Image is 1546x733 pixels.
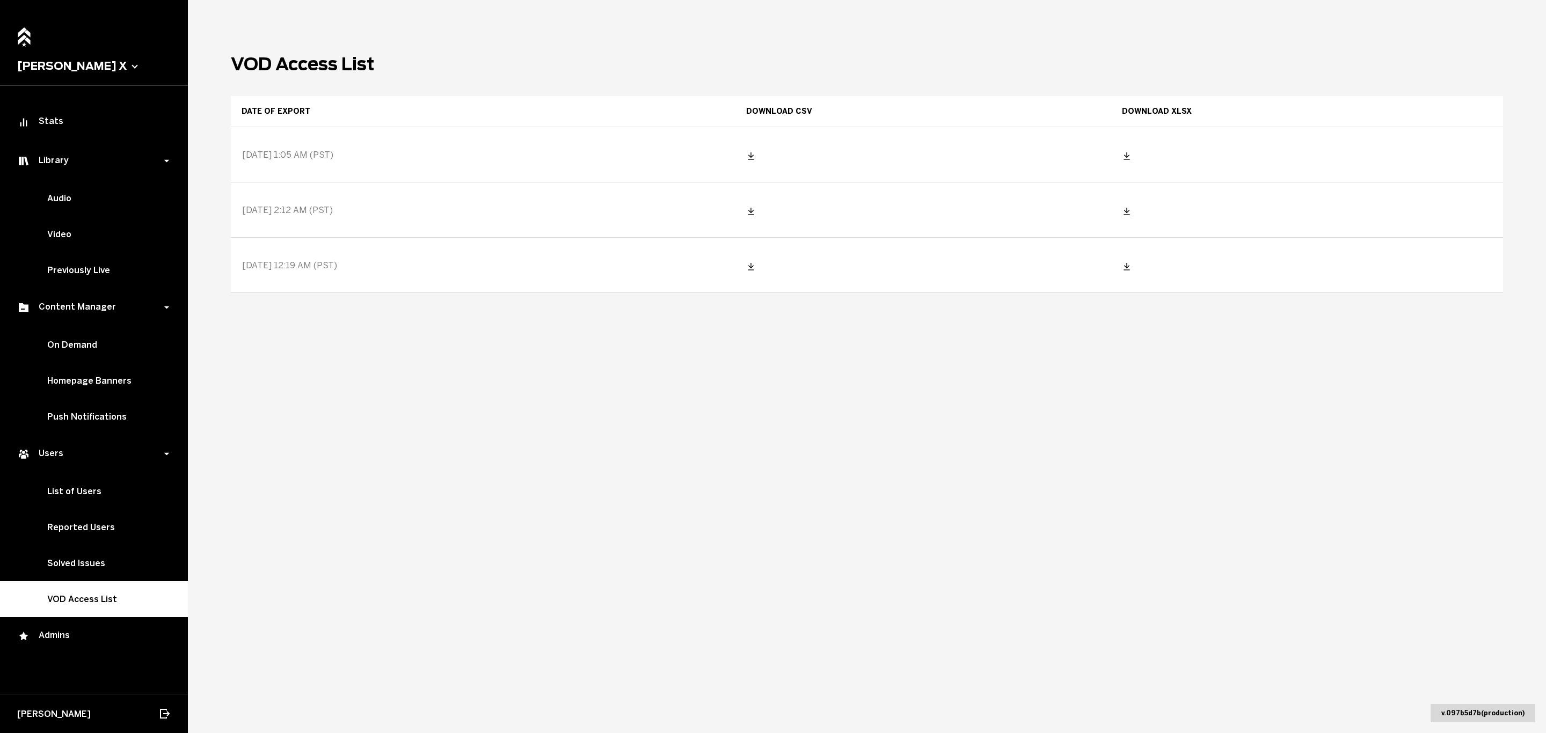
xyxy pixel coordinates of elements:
th: Download XLSX [1111,96,1503,127]
a: Home [14,21,34,45]
div: v. 097b5d7b ( production ) [1431,704,1535,722]
span: [DATE] 12:19 AM (PST) [242,260,337,270]
div: Content Manager [17,301,165,314]
div: Admins [17,630,171,643]
th: Download CSV [735,96,1111,127]
span: [PERSON_NAME] [17,709,91,719]
span: [DATE] 1:05 AM (PST) [242,150,333,160]
span: [DATE] 2:12 AM (PST) [242,205,333,215]
div: Users [17,448,165,460]
h1: VOD Access List [231,54,374,75]
th: Date of export [231,96,735,127]
div: Library [17,155,165,167]
button: Log out [158,702,171,725]
div: Stats [17,116,171,129]
button: [PERSON_NAME] X [17,60,171,72]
